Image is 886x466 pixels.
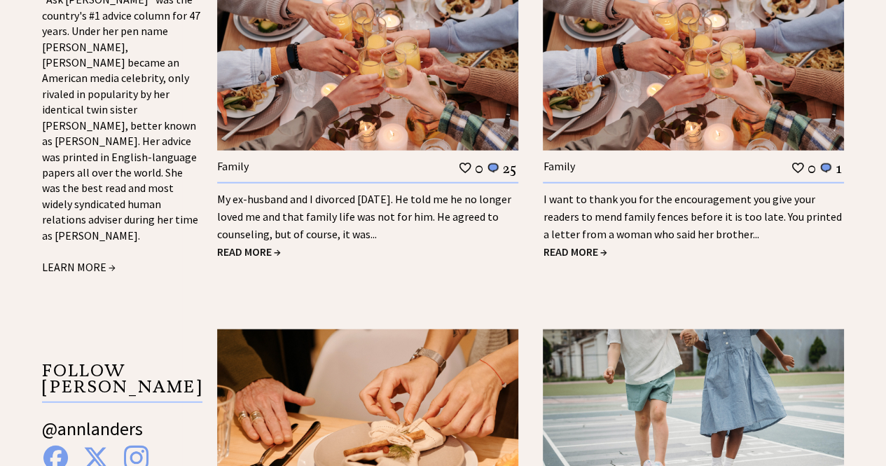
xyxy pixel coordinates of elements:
td: 25 [502,159,517,177]
img: heart_outline%201.png [458,161,472,174]
p: FOLLOW [PERSON_NAME] [42,363,202,403]
img: heart_outline%201.png [791,161,805,174]
a: LEARN MORE → [42,260,116,274]
td: 0 [474,159,484,177]
a: READ MORE → [217,245,281,259]
a: READ MORE → [543,245,607,259]
a: I want to thank you for the encouragement you give your readers to mend family fences before it i... [543,192,841,241]
a: Family [543,159,574,173]
a: @annlanders [42,417,143,454]
a: Family [217,159,249,173]
img: message_round%201.png [486,162,500,174]
td: 0 [807,159,817,177]
img: message_round%201.png [819,162,833,174]
td: 1 [835,159,843,177]
a: My ex-husband and I divorced [DATE]. He told me he no longer loved me and that family life was no... [217,192,511,241]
